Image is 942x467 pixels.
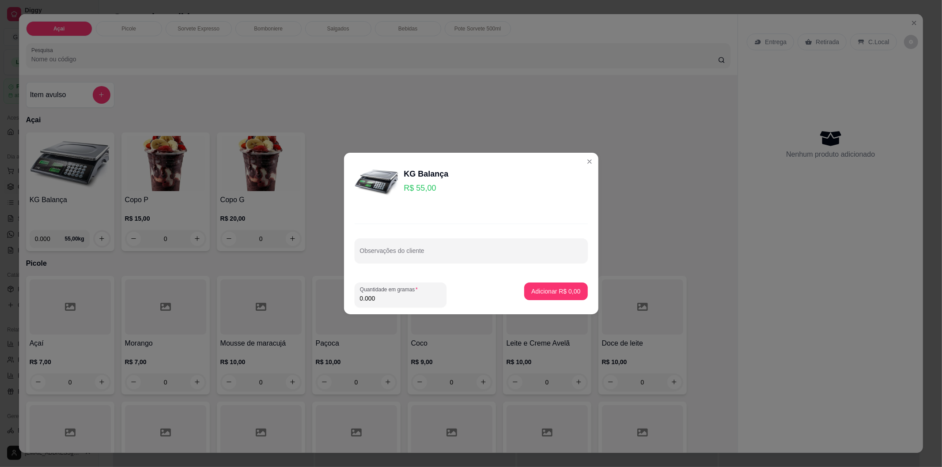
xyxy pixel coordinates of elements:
[360,250,583,259] input: Observações do cliente
[355,160,399,204] img: product-image
[404,182,449,194] p: R$ 55,00
[360,294,441,303] input: Quantidade em gramas
[583,154,597,169] button: Close
[531,287,580,296] p: Adicionar R$ 0,00
[360,286,421,293] label: Quantidade em gramas
[524,282,587,300] button: Adicionar R$ 0,00
[404,168,449,180] div: KG Balança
